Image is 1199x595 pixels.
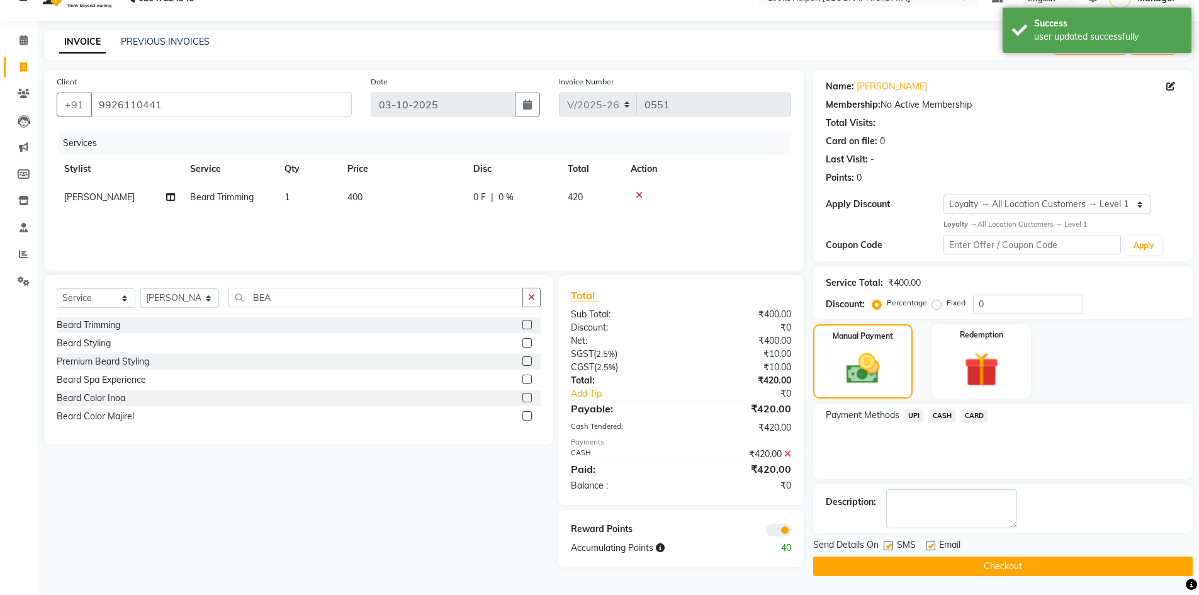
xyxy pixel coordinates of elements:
[826,153,868,166] div: Last Visit:
[57,337,111,350] div: Beard Styling
[943,219,1180,230] div: All Location Customers → Level 1
[91,93,352,116] input: Search by Name/Mobile/Email/Code
[826,98,881,111] div: Membership:
[928,409,955,423] span: CASH
[681,321,801,334] div: ₹0
[64,191,135,203] span: [PERSON_NAME]
[960,329,1003,341] label: Redemption
[826,116,875,130] div: Total Visits:
[190,191,254,203] span: Beard Trimming
[57,410,134,423] div: Beard Color Majirel
[560,155,623,183] th: Total
[943,235,1121,254] input: Enter Offer / Coupon Code
[58,132,801,155] div: Services
[57,76,77,88] label: Client
[561,401,681,416] div: Payable:
[623,155,791,183] th: Action
[561,334,681,348] div: Net:
[681,421,801,434] div: ₹420.00
[561,541,740,555] div: Accumulating Points
[813,557,1193,576] button: Checkout
[57,392,125,405] div: Beard Color Inoa
[870,153,874,166] div: -
[681,308,801,321] div: ₹400.00
[561,348,681,361] div: ( )
[826,98,1180,111] div: No Active Membership
[701,387,801,400] div: ₹0
[681,374,801,387] div: ₹420.00
[826,135,877,148] div: Card on file:
[904,409,924,423] span: UPI
[826,496,876,509] div: Description:
[826,298,865,311] div: Discount:
[681,334,801,348] div: ₹400.00
[1034,30,1182,43] div: user updated successfully
[561,421,681,434] div: Cash Tendered:
[561,321,681,334] div: Discount:
[681,401,801,416] div: ₹420.00
[887,297,927,309] label: Percentage
[284,191,290,203] span: 1
[888,276,921,290] div: ₹400.00
[491,191,493,204] span: |
[880,135,885,148] div: 0
[57,355,149,368] div: Premium Beard Styling
[826,80,854,93] div: Name:
[121,36,210,47] a: PREVIOUS INVOICES
[826,409,899,422] span: Payment Methods
[960,409,988,423] span: CARD
[561,308,681,321] div: Sub Total:
[559,76,614,88] label: Invoice Number
[561,387,701,400] a: Add Tip
[571,289,600,302] span: Total
[826,171,854,184] div: Points:
[59,31,106,54] a: INVOICE
[939,538,960,554] span: Email
[826,198,944,211] div: Apply Discount
[561,523,681,536] div: Reward Points
[681,348,801,361] div: ₹10.00
[681,448,801,461] div: ₹420.00
[1126,236,1162,255] button: Apply
[857,171,862,184] div: 0
[57,319,120,332] div: Beard Trimming
[57,155,183,183] th: Stylist
[277,155,340,183] th: Qty
[228,288,523,307] input: Search or Scan
[561,462,681,477] div: Paid:
[57,93,92,116] button: +91
[561,361,681,374] div: ( )
[741,541,801,555] div: 40
[571,437,791,448] div: Payments
[597,362,616,372] span: 2.5%
[836,349,890,388] img: _cash.svg
[681,479,801,492] div: ₹0
[826,239,944,252] div: Coupon Code
[561,374,681,387] div: Total:
[571,348,594,360] span: SGST
[826,276,883,290] div: Service Total:
[897,538,916,554] span: SMS
[347,191,363,203] span: 400
[1034,17,1182,30] div: Success
[833,331,893,342] label: Manual Payment
[183,155,277,183] th: Service
[954,348,1010,391] img: _gift.svg
[371,76,388,88] label: Date
[473,191,486,204] span: 0 F
[947,297,965,309] label: Fixed
[596,349,615,359] span: 2.5%
[813,538,879,554] span: Send Details On
[568,191,583,203] span: 420
[561,448,681,461] div: CASH
[857,80,927,93] a: [PERSON_NAME]
[681,361,801,374] div: ₹10.00
[57,373,146,387] div: Beard Spa Experience
[681,462,801,477] div: ₹420.00
[561,479,681,492] div: Balance :
[571,361,594,373] span: CGST
[498,191,514,204] span: 0 %
[466,155,560,183] th: Disc
[943,220,977,229] strong: Loyalty →
[340,155,466,183] th: Price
